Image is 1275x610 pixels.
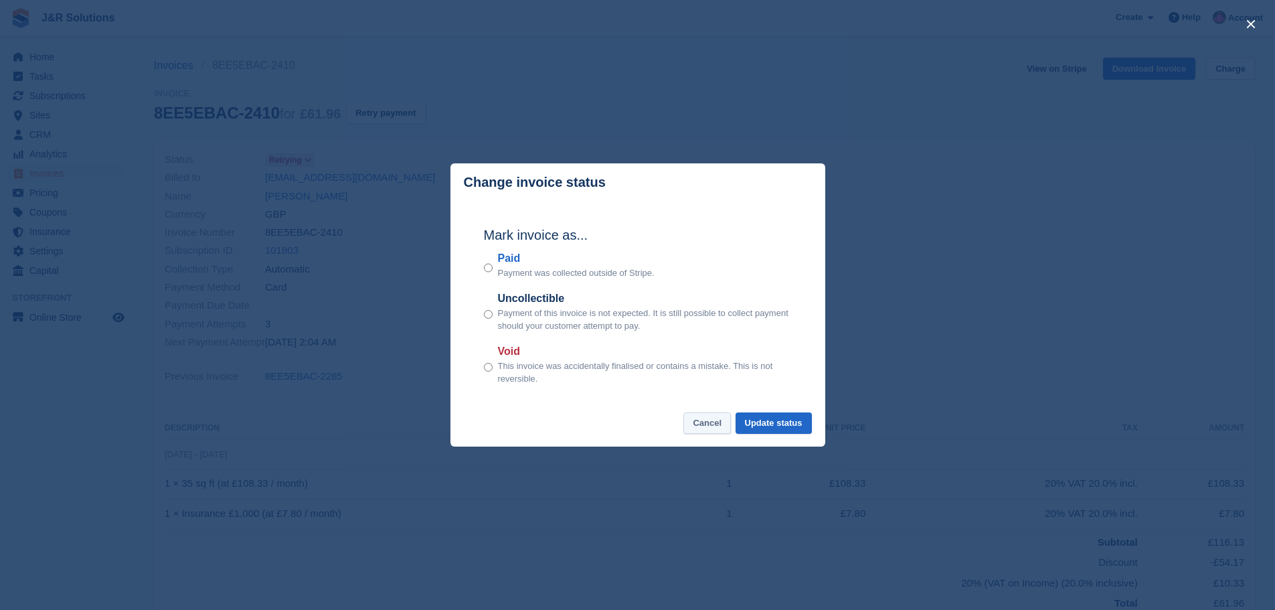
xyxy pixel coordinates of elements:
button: Update status [736,412,812,435]
p: Change invoice status [464,175,606,190]
p: This invoice was accidentally finalised or contains a mistake. This is not reversible. [498,360,792,386]
button: Cancel [683,412,731,435]
h2: Mark invoice as... [484,225,792,245]
label: Uncollectible [498,291,792,307]
p: Payment was collected outside of Stripe. [498,266,655,280]
button: close [1240,13,1262,35]
label: Paid [498,250,655,266]
p: Payment of this invoice is not expected. It is still possible to collect payment should your cust... [498,307,792,333]
label: Void [498,344,792,360]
